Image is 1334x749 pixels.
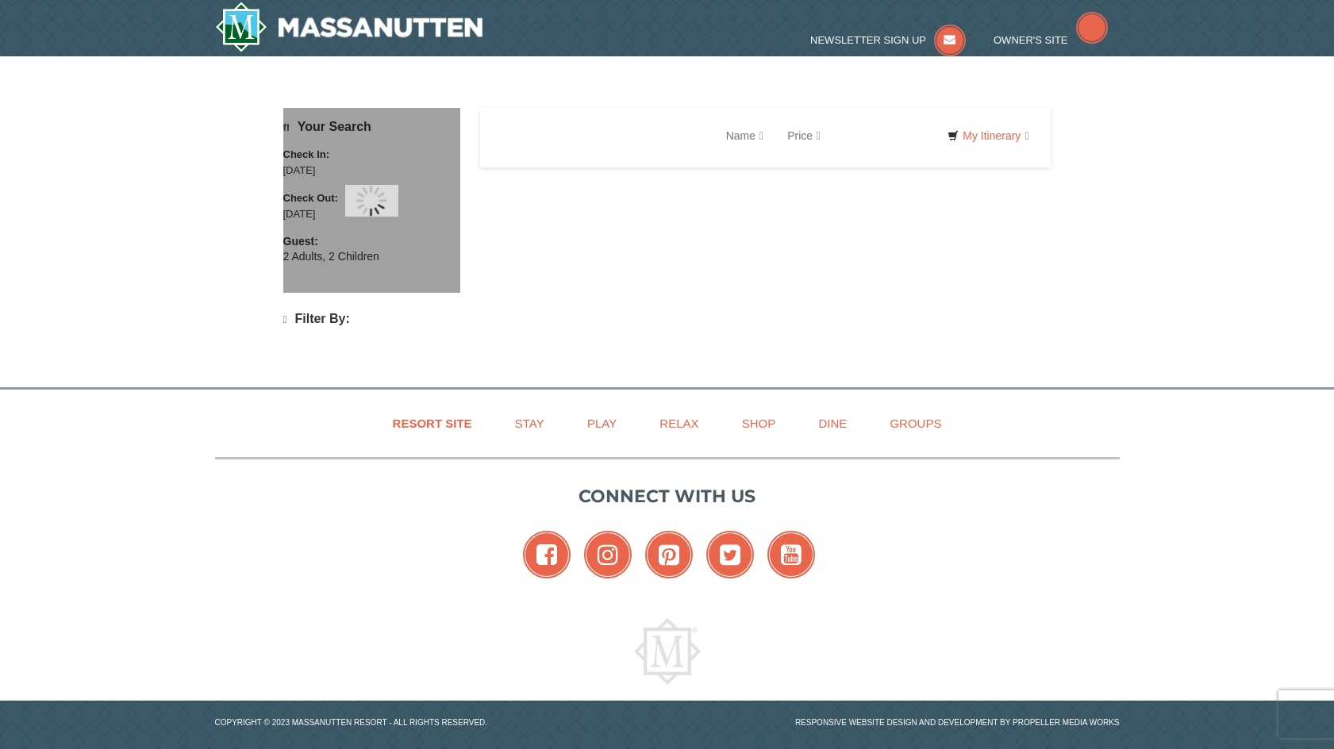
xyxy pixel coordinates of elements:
span: Newsletter Sign Up [810,34,926,46]
p: Connect with us [215,483,1120,509]
a: Name [714,120,775,152]
a: Relax [640,405,718,441]
img: Massanutten Resort Logo [634,618,701,685]
a: Price [775,120,832,152]
a: Stay [495,405,564,441]
a: Resort Site [373,405,492,441]
a: My Itinerary [937,124,1039,148]
span: Owner's Site [994,34,1068,46]
img: wait gif [356,185,387,217]
a: Owner's Site [994,34,1108,46]
a: Shop [722,405,796,441]
a: Responsive website design and development by Propeller Media Works [795,718,1120,727]
a: Massanutten Resort [215,2,483,52]
img: Massanutten Resort Logo [215,2,483,52]
a: Groups [870,405,961,441]
a: Play [567,405,636,441]
h4: Filter By: [283,312,460,327]
a: Newsletter Sign Up [810,34,966,46]
a: Dine [798,405,867,441]
p: Copyright © 2023 Massanutten Resort - All Rights Reserved. [203,716,667,728]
